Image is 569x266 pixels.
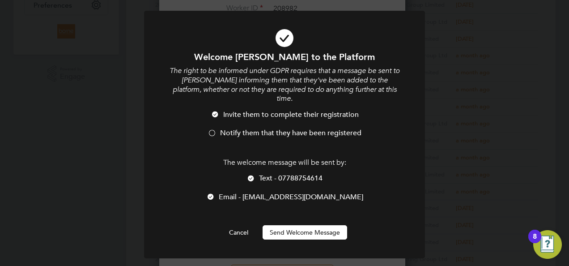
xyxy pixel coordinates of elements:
button: Open Resource Center, 8 new notifications [533,230,562,259]
span: Text - 07788754614 [259,174,323,183]
button: Send Welcome Message [263,225,347,240]
span: Notify them that they have been registered [220,129,361,137]
p: The welcome message will be sent by: [168,158,401,167]
button: Cancel [222,225,255,240]
span: Email - [EMAIL_ADDRESS][DOMAIN_NAME] [219,193,363,202]
i: The right to be informed under GDPR requires that a message be sent to [PERSON_NAME] informing th... [170,66,399,103]
h1: Welcome [PERSON_NAME] to the Platform [168,51,401,63]
span: Invite them to complete their registration [223,110,359,119]
div: 8 [533,236,537,248]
